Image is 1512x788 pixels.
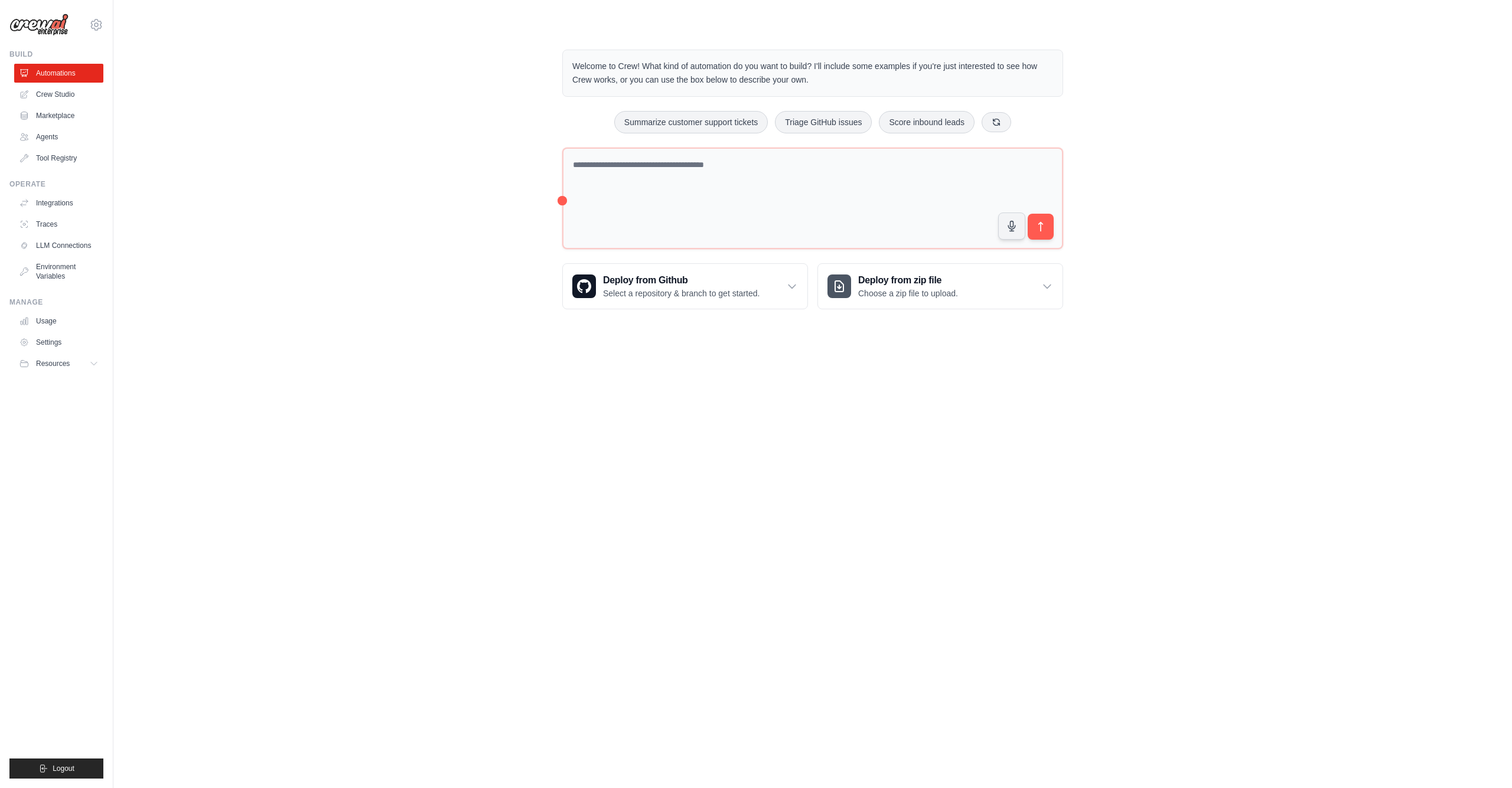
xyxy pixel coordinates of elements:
[14,215,103,234] a: Traces
[14,257,103,286] a: Environment Variables
[603,273,760,287] h3: Deploy from Github
[775,111,872,133] button: Triage GitHub issues
[9,297,103,307] div: Manage
[14,236,103,255] a: LLM Connections
[858,273,958,287] h3: Deploy from zip file
[14,85,103,104] a: Crew Studio
[9,179,103,189] div: Operate
[14,312,103,331] a: Usage
[36,359,70,368] span: Resources
[14,127,103,146] a: Agents
[572,60,1053,87] p: Welcome to Crew! What kind of automation do you want to build? I'll include some examples if you'...
[14,194,103,212] a: Integrations
[14,333,103,352] a: Settings
[53,764,74,773] span: Logout
[14,106,103,125] a: Marketplace
[879,111,975,133] button: Score inbound leads
[603,287,760,299] p: Select a repository & branch to get started.
[9,50,103,59] div: Build
[9,758,103,779] button: Logout
[14,149,103,168] a: Tool Registry
[858,287,958,299] p: Choose a zip file to upload.
[9,14,69,36] img: Logo
[614,111,768,133] button: Summarize customer support tickets
[14,354,103,373] button: Resources
[14,64,103,83] a: Automations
